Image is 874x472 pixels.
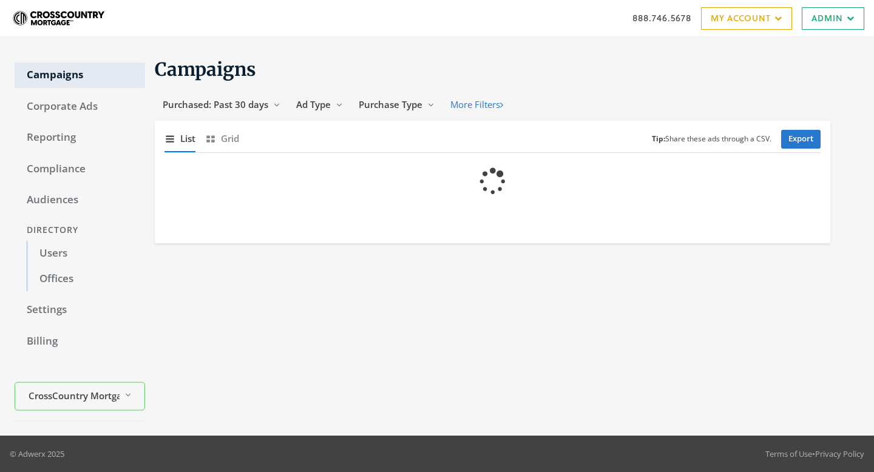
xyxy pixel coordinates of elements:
[155,93,288,116] button: Purchased: Past 30 days
[15,297,145,323] a: Settings
[155,58,256,81] span: Campaigns
[10,448,64,460] p: © Adwerx 2025
[27,241,145,266] a: Users
[15,94,145,120] a: Corporate Ads
[15,382,145,411] button: CrossCountry Mortgage
[351,93,442,116] button: Purchase Type
[205,126,239,152] button: Grid
[442,93,511,116] button: More Filters
[765,448,812,459] a: Terms of Use
[652,133,771,145] small: Share these ads through a CSV.
[15,125,145,150] a: Reporting
[15,219,145,241] div: Directory
[15,187,145,213] a: Audiences
[802,7,864,30] a: Admin
[781,130,821,149] a: Export
[27,266,145,292] a: Offices
[180,132,195,146] span: List
[164,126,195,152] button: List
[288,93,351,116] button: Ad Type
[10,3,109,33] img: Adwerx
[29,388,120,402] span: CrossCountry Mortgage
[359,98,422,110] span: Purchase Type
[701,7,792,30] a: My Account
[765,448,864,460] div: •
[15,62,145,88] a: Campaigns
[632,12,691,24] a: 888.746.5678
[296,98,331,110] span: Ad Type
[163,98,268,110] span: Purchased: Past 30 days
[15,157,145,182] a: Compliance
[815,448,864,459] a: Privacy Policy
[221,132,239,146] span: Grid
[15,329,145,354] a: Billing
[652,133,665,144] b: Tip:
